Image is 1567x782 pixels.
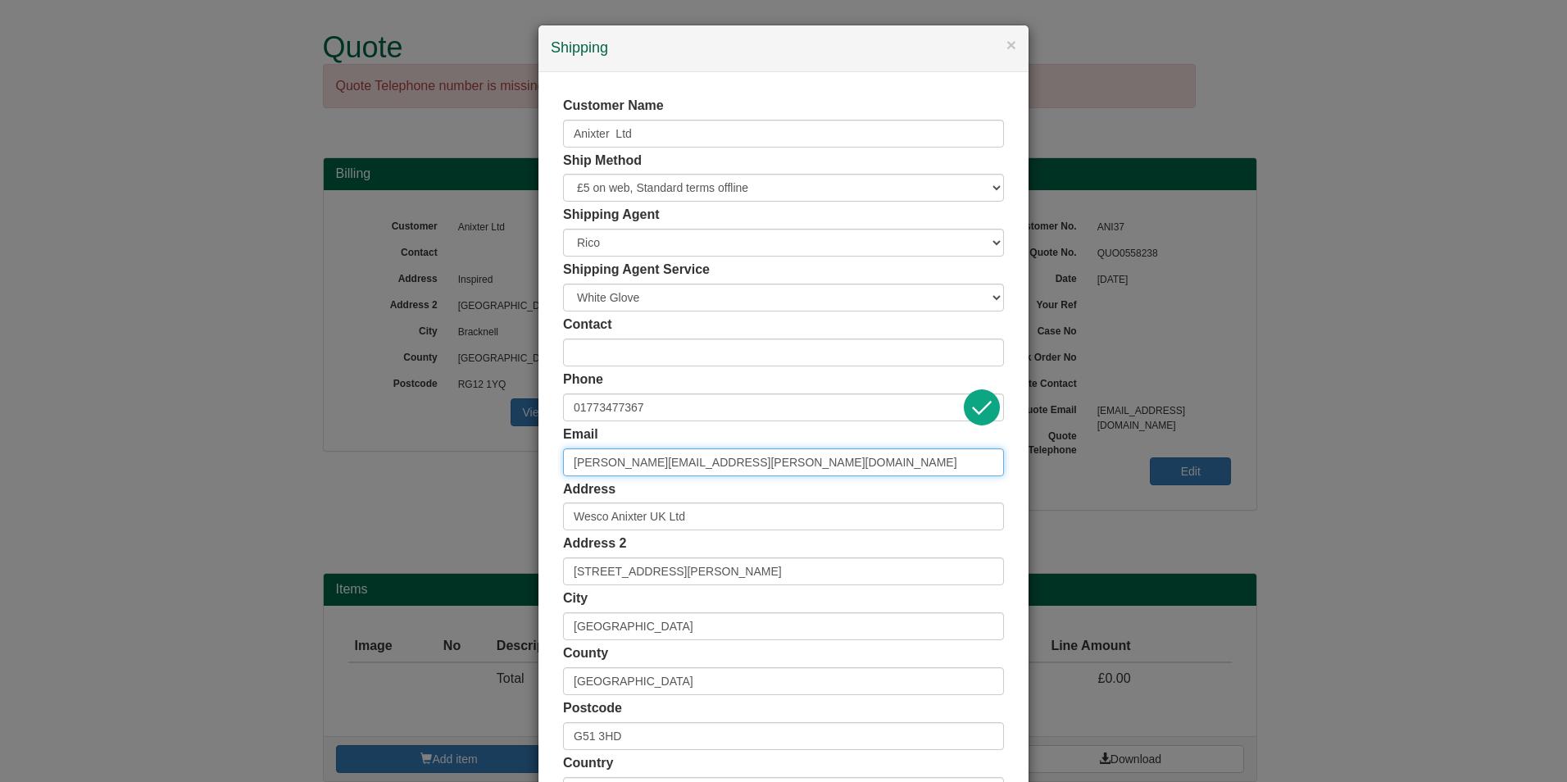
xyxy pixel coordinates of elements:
[563,152,642,170] label: Ship Method
[563,261,710,280] label: Shipping Agent Service
[563,534,626,553] label: Address 2
[563,206,660,225] label: Shipping Agent
[563,589,588,608] label: City
[563,316,612,334] label: Contact
[563,644,608,663] label: County
[551,38,1016,59] h4: Shipping
[563,754,613,773] label: Country
[563,425,598,444] label: Email
[563,699,622,718] label: Postcode
[1006,36,1016,53] button: ×
[563,371,603,389] label: Phone
[563,480,615,499] label: Address
[563,97,664,116] label: Customer Name
[563,393,1004,421] input: Mobile Preferred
